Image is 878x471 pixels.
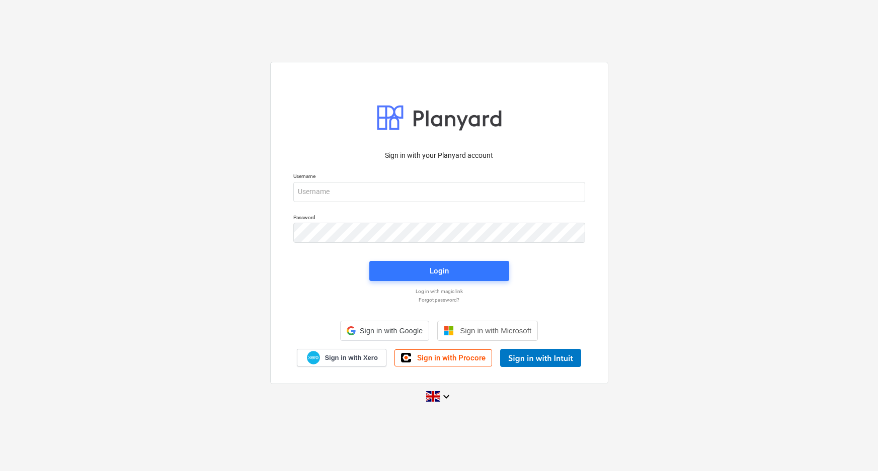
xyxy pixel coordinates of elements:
[297,349,386,366] a: Sign in with Xero
[293,173,585,181] p: Username
[307,351,320,364] img: Xero logo
[340,321,429,341] div: Sign in with Google
[360,327,423,335] span: Sign in with Google
[293,214,585,223] p: Password
[288,297,590,303] a: Forgot password?
[325,353,377,362] span: Sign in with Xero
[444,326,454,336] img: Microsoft logo
[293,150,585,161] p: Sign in with your Planyard account
[369,261,509,281] button: Login
[293,182,585,202] input: Username
[460,326,531,335] span: Sign in with Microsoft
[288,288,590,295] a: Log in with magic link
[440,391,452,403] i: keyboard_arrow_down
[430,264,449,277] div: Login
[417,353,486,362] span: Sign in with Procore
[394,349,492,366] a: Sign in with Procore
